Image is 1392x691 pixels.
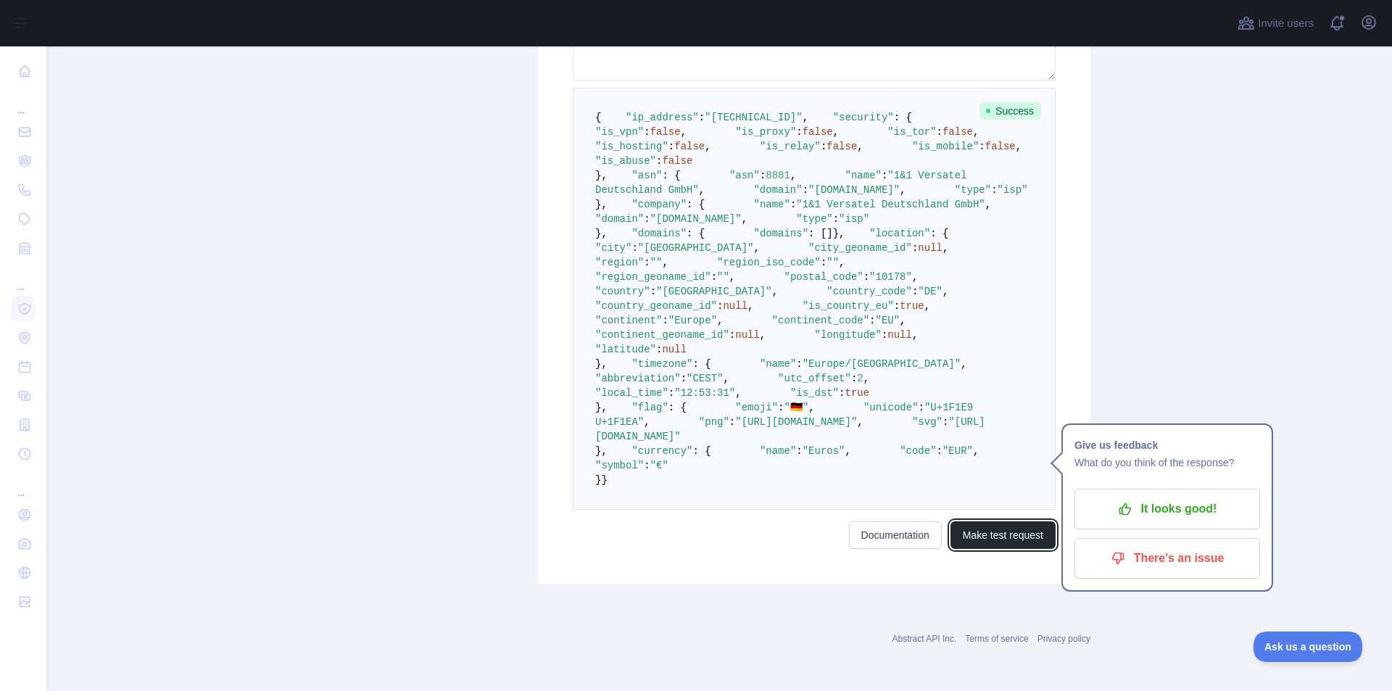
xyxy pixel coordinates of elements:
span: null [662,344,687,355]
span: "city_geoname_id" [808,242,912,254]
span: }, [595,199,608,210]
span: : { [662,170,680,181]
span: : { [930,228,948,239]
span: "is_country_eu" [803,300,894,312]
span: : { [692,358,710,370]
span: : [729,329,735,341]
span: "longitude" [814,329,881,341]
span: "is_relay" [760,141,821,152]
span: false [985,141,1016,152]
span: }, [595,445,608,457]
span: false [942,126,973,138]
span: "asn" [729,170,760,181]
span: "local_time" [595,387,668,399]
span: "utc_offset" [778,373,851,384]
button: It looks good! [1074,489,1260,529]
span: : [833,213,839,225]
span: "[TECHNICAL_ID]" [705,112,802,123]
span: , [662,257,668,268]
span: "is_abuse" [595,155,656,167]
span: : [839,387,845,399]
span: null [735,329,760,341]
span: , [900,184,906,196]
span: : { [894,112,912,123]
span: , [1016,141,1022,152]
span: : [662,315,668,326]
span: "timezone" [631,358,692,370]
span: : [912,286,918,297]
span: }, [595,228,608,239]
span: "domains" [631,228,687,239]
span: , [742,213,747,225]
span: , [803,112,808,123]
span: , [808,402,814,413]
span: , [924,300,930,312]
span: , [973,445,979,457]
span: : [644,126,650,138]
span: "emoji" [735,402,778,413]
span: null [887,329,912,341]
span: true [845,387,870,399]
span: "is_vpn" [595,126,644,138]
span: "continent" [595,315,662,326]
span: : [821,257,826,268]
span: "name" [753,199,790,210]
span: : [796,358,802,370]
span: } [595,474,601,486]
span: false [662,155,692,167]
span: , [705,141,710,152]
span: "location" [869,228,930,239]
span: , [681,126,687,138]
span: Success [979,102,1041,120]
span: "1&1 Versatel Deutschland GmbH" [796,199,985,210]
button: Make test request [950,521,1056,549]
span: : { [687,199,705,210]
span: , [699,184,705,196]
span: : [644,213,650,225]
span: : [699,112,705,123]
span: : [656,344,662,355]
span: "" [717,271,729,283]
span: "country_geoname_id" [595,300,717,312]
span: : [851,373,857,384]
span: "name" [760,445,796,457]
a: Privacy policy [1037,634,1090,644]
span: false [826,141,857,152]
span: : [681,373,687,384]
span: , [942,286,948,297]
span: : [668,141,674,152]
span: "name" [760,358,796,370]
span: "DE" [918,286,942,297]
span: : [937,126,942,138]
span: : [803,184,808,196]
span: "Europe/[GEOGRAPHIC_DATA]" [803,358,961,370]
span: "postal_code" [784,271,863,283]
p: There's an issue [1085,546,1249,571]
span: : [882,170,887,181]
span: : [919,402,924,413]
span: , [839,257,845,268]
h1: Give us feedback [1074,436,1260,454]
span: Invite users [1258,15,1314,32]
span: "city" [595,242,631,254]
span: "country" [595,286,650,297]
span: : [631,242,637,254]
span: "png" [699,416,729,428]
span: : [942,416,948,428]
span: false [650,126,681,138]
span: "CEST" [687,373,723,384]
span: : [894,300,900,312]
span: , [845,445,851,457]
span: "code" [900,445,936,457]
span: : [711,271,717,283]
span: , [723,373,729,384]
span: , [644,416,650,428]
a: Terms of service [965,634,1028,644]
span: : [937,445,942,457]
span: "is_dst" [790,387,839,399]
span: : [796,126,802,138]
span: "12:53:31" [674,387,735,399]
span: "asn" [631,170,662,181]
span: , [912,271,918,283]
span: }, [595,402,608,413]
